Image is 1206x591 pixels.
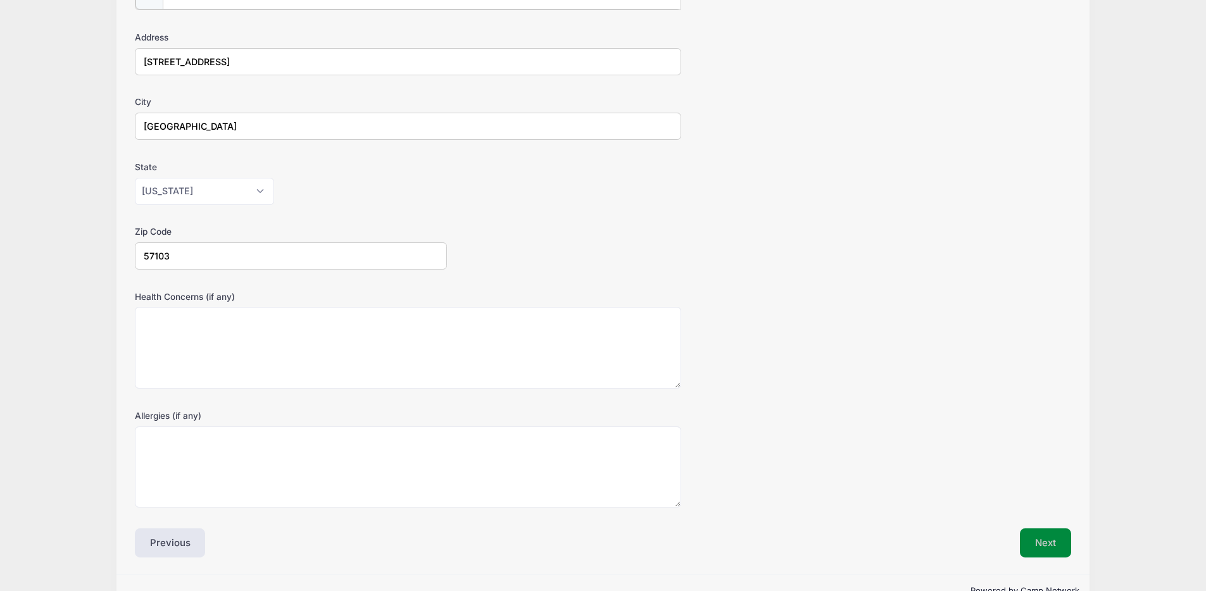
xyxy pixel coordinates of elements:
[135,409,447,422] label: Allergies (if any)
[135,31,447,44] label: Address
[135,225,447,238] label: Zip Code
[135,161,447,173] label: State
[135,528,206,557] button: Previous
[135,242,447,270] input: xxxxx
[135,96,447,108] label: City
[135,290,447,303] label: Health Concerns (if any)
[1020,528,1071,557] button: Next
